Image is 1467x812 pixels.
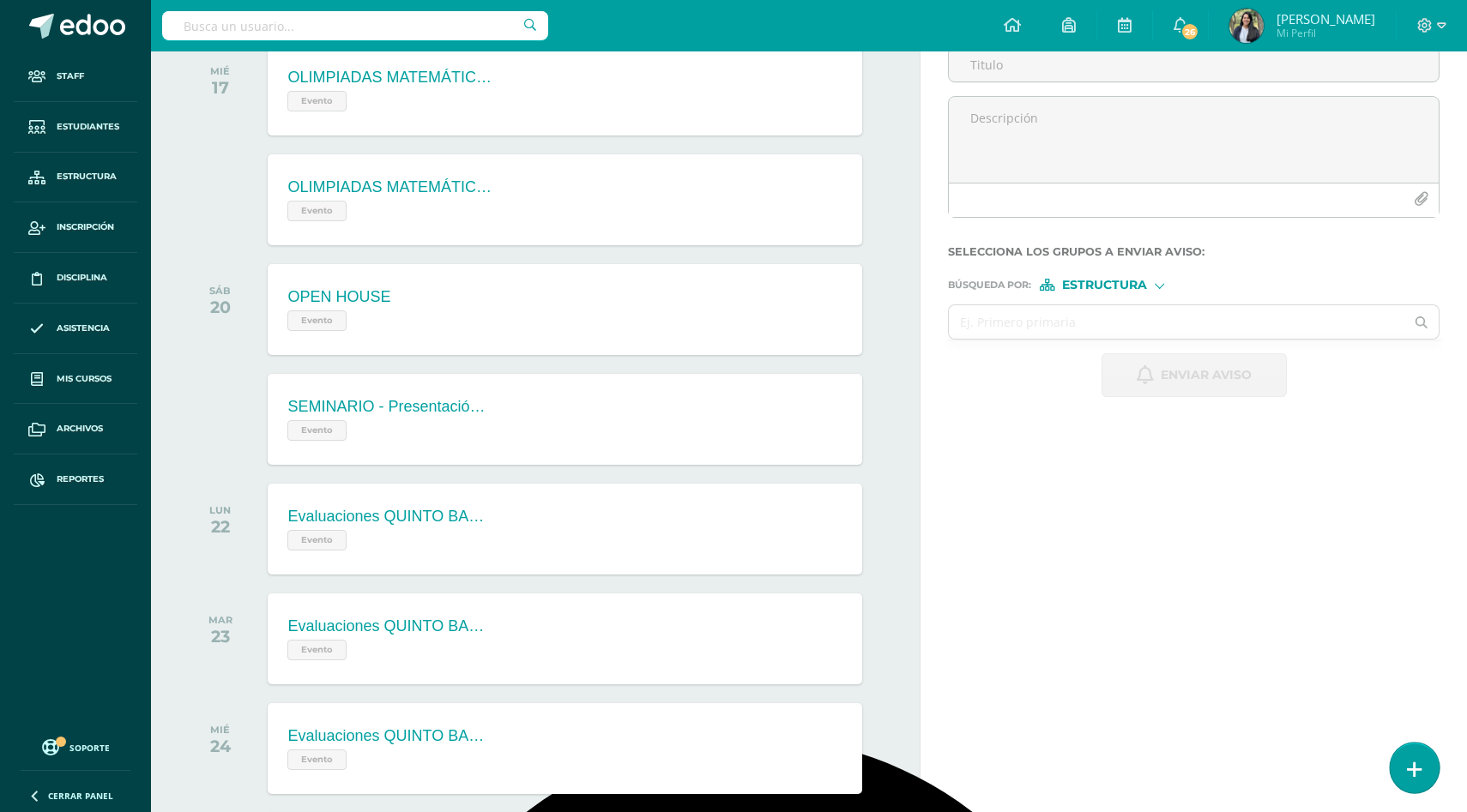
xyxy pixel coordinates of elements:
a: Soporte [21,735,130,758]
div: 20 [209,297,231,317]
input: Busca un usuario... [162,11,548,40]
div: OLIMPIADAS MATEMÁTICAS - Segunda Ronda [287,178,493,196]
span: Evento [287,640,347,660]
span: Inscripción [57,220,114,234]
div: OPEN HOUSE [287,288,390,306]
span: Evento [287,749,347,770]
a: Asistencia [14,304,137,354]
div: 24 [210,736,231,756]
span: Mi Perfil [1277,26,1375,40]
span: Evento [287,420,347,441]
span: Estructura [1062,280,1147,290]
span: Evento [287,201,347,221]
span: Staff [57,69,84,83]
a: Disciplina [14,253,137,304]
span: Reportes [57,472,104,486]
span: Cerrar panel [48,790,113,802]
span: Asistencia [57,322,110,335]
div: Evaluaciones QUINTO BACHILLERATO 4B - ASISTENCIA IMPRESCINDIBLE [287,508,493,526]
div: 17 [210,77,230,98]
img: 247ceca204fa65a9317ba2c0f2905932.png [1229,9,1264,43]
div: 22 [209,516,231,537]
span: Búsqueda por : [948,280,1031,290]
a: Inscripción [14,202,137,253]
div: OLIMPIADAS MATEMÁTICAS - Segunda Ronda [287,69,493,87]
a: Estudiantes [14,102,137,153]
input: Titulo [949,48,1439,81]
div: MIÉ [210,724,231,736]
a: Estructura [14,153,137,203]
div: MAR [208,614,232,626]
span: Evento [287,530,347,550]
div: SEMINARIO - Presentación a comunidad educativa [287,398,493,416]
span: Soporte [69,742,110,754]
input: Ej. Primero primaria [949,305,1404,339]
div: MIÉ [210,65,230,77]
div: Evaluaciones QUINTO BACHILLERATO 4B [287,727,493,745]
div: SÁB [209,285,231,297]
label: Selecciona los grupos a enviar aviso : [948,245,1440,258]
div: LUN [209,504,231,516]
a: Archivos [14,404,137,454]
span: Evento [287,310,347,331]
div: 23 [208,626,232,647]
a: Reportes [14,454,137,505]
span: Mis cursos [57,372,112,386]
span: Evento [287,91,347,111]
div: [object Object] [1040,279,1168,291]
span: Estudiantes [57,120,119,134]
a: Mis cursos [14,354,137,405]
div: Evaluaciones QUINTO BACHILLERATO 4B [287,617,493,635]
span: Estructura [57,170,117,183]
span: Disciplina [57,271,107,285]
span: [PERSON_NAME] [1277,10,1375,27]
a: Staff [14,51,137,102]
button: Enviar aviso [1102,353,1287,397]
span: Archivos [57,422,103,436]
span: 26 [1180,22,1199,41]
span: Enviar aviso [1161,354,1252,396]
